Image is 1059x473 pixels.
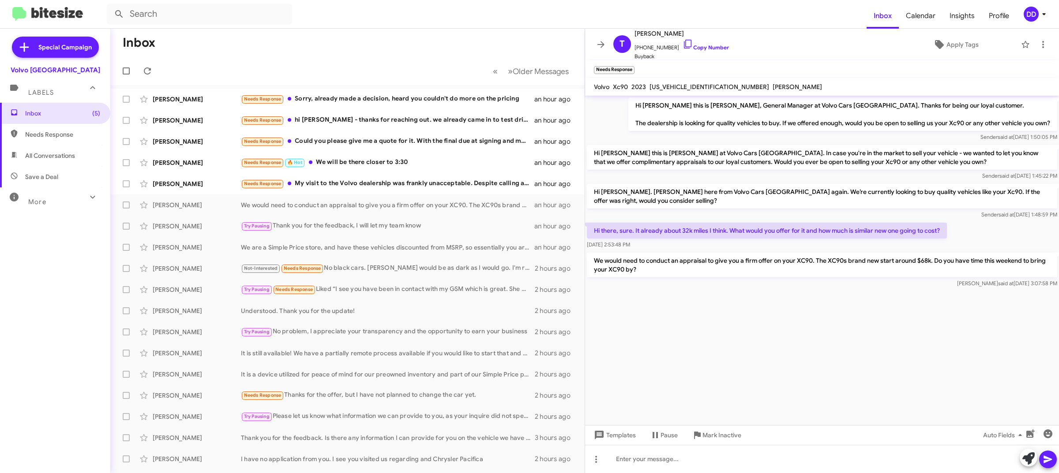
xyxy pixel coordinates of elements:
[241,201,534,209] div: We would need to conduct an appraisal to give you a firm offer on your XC90. The XC90s brand new ...
[25,130,100,139] span: Needs Response
[943,3,982,29] a: Insights
[244,265,278,271] span: Not-Interested
[535,306,578,315] div: 2 hours ago
[535,391,578,400] div: 2 hours ago
[153,137,241,146] div: [PERSON_NAME]
[643,427,685,443] button: Pause
[535,264,578,273] div: 2 hours ago
[899,3,943,29] a: Calendar
[241,136,534,146] div: Could you please give me a quote for it. With the final due at signing and monthly payments? For ...
[28,198,46,206] span: More
[153,454,241,463] div: [PERSON_NAME]
[534,201,578,209] div: an hour ago
[28,89,54,97] span: Labels
[123,36,155,50] h1: Inbox
[241,327,535,337] div: No problem, I appreciate your transparency and the opportunity to earn your business
[25,172,58,181] span: Save a Deal
[635,52,729,61] span: Buyback
[535,370,578,379] div: 2 hours ago
[650,83,769,91] span: [US_VEHICLE_IDENTIFICATION_NUMBER]
[153,222,241,231] div: [PERSON_NAME]
[685,427,748,443] button: Mark Inactive
[241,263,535,273] div: No black cars. [PERSON_NAME] would be as dark as I would go. I'm really not in the market.
[11,66,100,74] div: Volvo [GEOGRAPHIC_DATA]
[244,96,282,102] span: Needs Response
[25,151,75,160] span: All Conversations
[982,172,1057,179] span: Sender [DATE] 1:45:22 PM
[587,184,1057,209] p: Hi [PERSON_NAME]. [PERSON_NAME] here from Volvo Cars [GEOGRAPHIC_DATA] again. We’re currently loo...
[275,287,313,292] span: Needs Response
[534,222,578,231] div: an hour ago
[241,306,535,315] div: Understood. Thank you for the update!
[999,172,1015,179] span: said at
[534,179,578,188] div: an hour ago
[244,138,282,144] span: Needs Response
[998,280,1014,287] span: said at
[153,243,241,252] div: [PERSON_NAME]
[980,134,1057,140] span: Sender [DATE] 1:50:05 PM
[241,433,535,442] div: Thank you for the feedback. Is there any information I can provide for you on the vehicle we have...
[683,44,729,51] a: Copy Number
[241,370,535,379] div: It is a device utilized for peace of mind for our preowned inventory and part of our Simple Price...
[38,43,92,52] span: Special Campaign
[107,4,292,25] input: Search
[244,223,270,229] span: Try Pausing
[592,427,636,443] span: Templates
[25,109,100,118] span: Inbox
[153,95,241,104] div: [PERSON_NAME]
[153,349,241,358] div: [PERSON_NAME]
[241,390,535,400] div: Thanks for the offer, but I have not planned to change the car yet.
[613,83,628,91] span: Xc90
[503,62,574,80] button: Next
[241,157,534,168] div: We will be there closer to 3:30
[153,158,241,167] div: [PERSON_NAME]
[620,37,625,51] span: T
[535,433,578,442] div: 3 hours ago
[534,243,578,252] div: an hour ago
[631,83,646,91] span: 2023
[981,211,1057,218] span: Sender [DATE] 1:48:59 PM
[894,37,1017,52] button: Apply Tags
[153,285,241,294] div: [PERSON_NAME]
[244,181,282,186] span: Needs Response
[488,62,574,80] nav: Page navigation example
[1024,7,1039,22] div: DD
[534,137,578,146] div: an hour ago
[534,116,578,125] div: an hour ago
[585,427,643,443] button: Templates
[702,427,741,443] span: Mark Inactive
[661,427,678,443] span: Pause
[241,94,534,104] div: Sorry, already made a decision, heard you couldn't do more on the pricing
[241,411,535,421] div: Please let us know what information we can provide to you, as your inquire did not specify a vehicle
[153,306,241,315] div: [PERSON_NAME]
[535,328,578,336] div: 2 hours ago
[534,95,578,104] div: an hour ago
[153,412,241,421] div: [PERSON_NAME]
[982,3,1016,29] a: Profile
[244,287,270,292] span: Try Pausing
[635,28,729,39] span: [PERSON_NAME]
[92,109,100,118] span: (5)
[535,285,578,294] div: 2 hours ago
[957,280,1057,287] span: [PERSON_NAME] [DATE] 3:07:58 PM
[867,3,899,29] a: Inbox
[594,66,635,74] small: Needs Response
[535,349,578,358] div: 2 hours ago
[976,427,1033,443] button: Auto Fields
[493,66,498,77] span: «
[635,39,729,52] span: [PHONE_NUMBER]
[12,37,99,58] a: Special Campaign
[241,349,535,358] div: It is still available! We have a partially remote process available if you would like to start th...
[244,413,270,419] span: Try Pausing
[241,115,534,125] div: hi [PERSON_NAME] - thanks for reaching out. we already came in to test drive a vehicle
[153,328,241,336] div: [PERSON_NAME]
[244,329,270,335] span: Try Pausing
[488,62,503,80] button: Previous
[513,67,569,76] span: Older Messages
[244,392,282,398] span: Needs Response
[773,83,822,91] span: [PERSON_NAME]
